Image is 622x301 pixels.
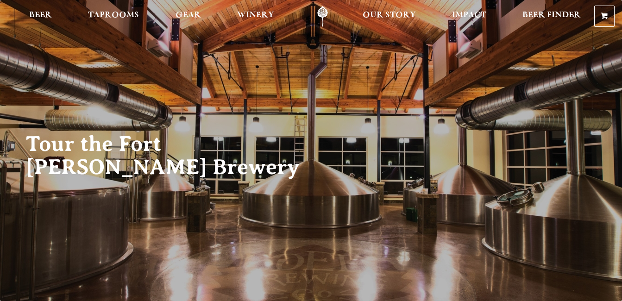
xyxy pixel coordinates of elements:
[82,6,145,27] a: Taprooms
[237,12,274,19] span: Winery
[26,132,315,179] h2: Tour the Fort [PERSON_NAME] Brewery
[29,12,52,19] span: Beer
[231,6,280,27] a: Winery
[357,6,422,27] a: Our Story
[516,6,587,27] a: Beer Finder
[522,12,581,19] span: Beer Finder
[452,12,486,19] span: Impact
[305,6,340,27] a: Odell Home
[176,12,201,19] span: Gear
[363,12,416,19] span: Our Story
[88,12,139,19] span: Taprooms
[23,6,58,27] a: Beer
[170,6,207,27] a: Gear
[446,6,492,27] a: Impact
